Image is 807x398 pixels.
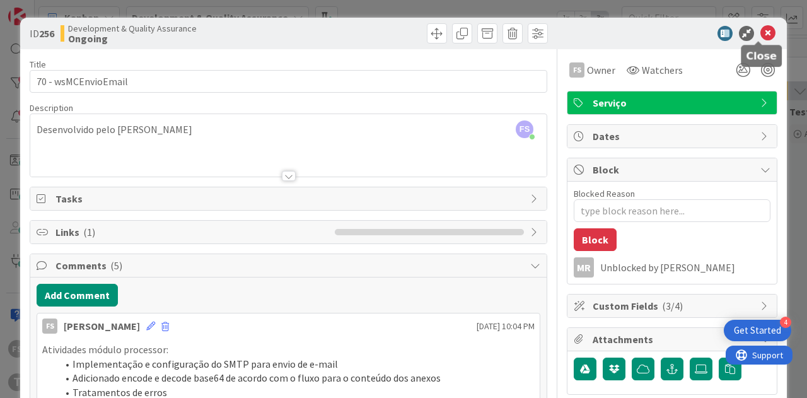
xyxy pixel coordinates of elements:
li: Implementação e configuração do SMTP para envio de e-mail [57,357,535,372]
div: MR [574,257,594,278]
b: 256 [39,27,54,40]
span: Serviço [593,95,754,110]
li: Adicionado encode e decode base64 de acordo com o fluxo para o conteúdo dos anexos [57,371,535,385]
span: ( 5 ) [110,259,122,272]
span: [DATE] 10:04 PM [477,320,535,333]
b: Ongoing [68,33,197,44]
div: Get Started [734,324,781,337]
span: FS [516,120,533,138]
p: Desenvolvido pelo [PERSON_NAME] [37,122,540,137]
span: Links [55,225,328,240]
span: Block [593,162,754,177]
h5: Close [746,50,777,62]
div: 4 [780,317,791,328]
label: Title [30,59,46,70]
span: ( 1 ) [83,226,95,238]
span: ( 3/4 ) [662,300,683,312]
div: FS [569,62,584,78]
div: Unblocked by [PERSON_NAME] [600,262,770,273]
span: Watchers [642,62,683,78]
button: Block [574,228,617,251]
p: Atividades módulo processor: [42,342,535,357]
span: Description [30,102,73,114]
button: Add Comment [37,284,118,307]
span: Comments [55,258,524,273]
div: [PERSON_NAME] [64,319,140,334]
span: Support [26,2,57,17]
span: Dates [593,129,754,144]
div: Open Get Started checklist, remaining modules: 4 [724,320,791,341]
span: Attachments [593,332,754,347]
span: Owner [587,62,615,78]
span: Custom Fields [593,298,754,313]
span: Development & Quality Assurance [68,23,197,33]
label: Blocked Reason [574,188,635,199]
div: FS [42,319,57,334]
input: type card name here... [30,70,547,93]
span: Tasks [55,191,524,206]
span: ID [30,26,54,41]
